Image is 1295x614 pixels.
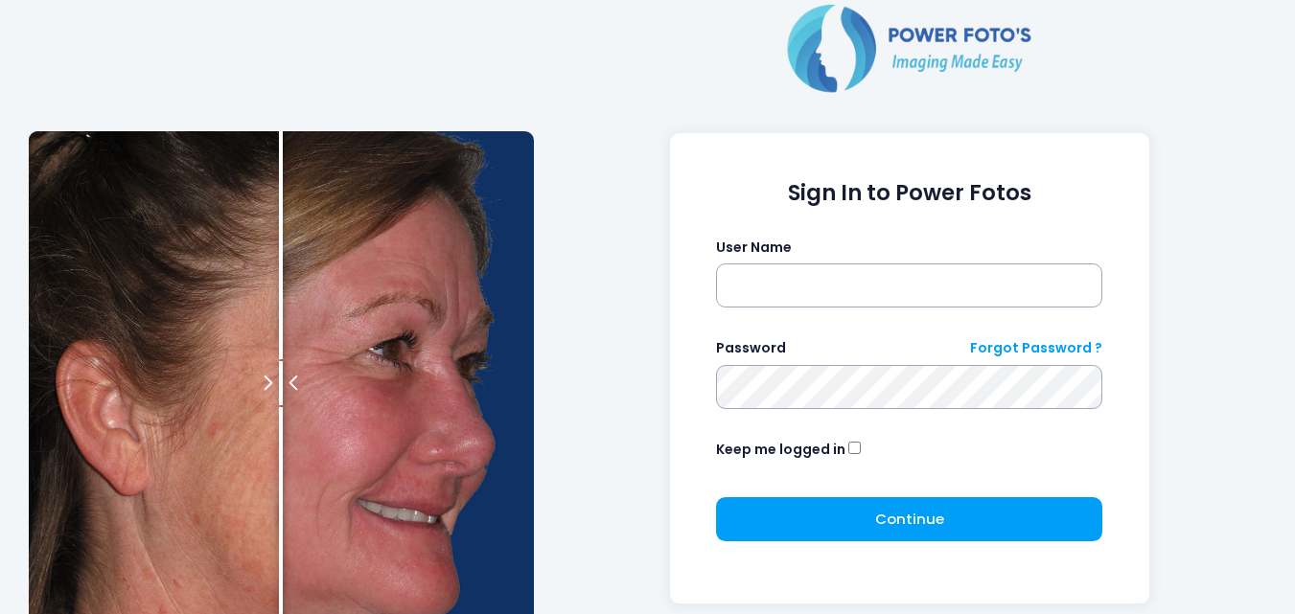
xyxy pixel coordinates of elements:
[716,440,845,460] label: Keep me logged in
[716,338,786,358] label: Password
[716,497,1102,541] button: Continue
[716,238,792,258] label: User Name
[970,338,1102,358] a: Forgot Password ?
[875,509,944,529] span: Continue
[716,180,1102,206] h1: Sign In to Power Fotos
